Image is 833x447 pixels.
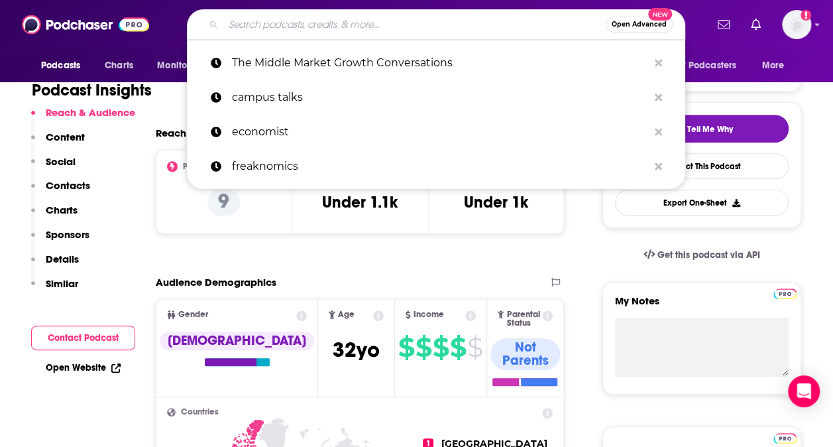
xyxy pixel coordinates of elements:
[46,179,90,192] p: Contacts
[788,375,820,407] div: Open Intercom Messenger
[506,310,539,328] span: Parental Status
[615,153,789,179] a: Contact This Podcast
[32,80,152,100] h1: Podcast Insights
[606,17,673,32] button: Open AdvancedNew
[22,12,149,37] img: Podchaser - Follow, Share and Rate Podcasts
[648,8,672,21] span: New
[673,56,736,75] span: For Podcasters
[187,9,685,40] div: Search podcasts, credits, & more...
[46,228,89,241] p: Sponsors
[183,162,235,171] h2: Power Score™
[46,155,76,168] p: Social
[187,115,685,149] a: economist
[615,115,789,143] button: tell me why sparkleTell Me Why
[105,56,133,75] span: Charts
[782,10,811,39] span: Logged in as tessvanden
[160,332,314,350] div: [DEMOGRAPHIC_DATA]
[753,53,801,78] button: open menu
[322,192,398,212] h3: Under 1.1k
[46,277,78,290] p: Similar
[657,249,760,261] span: Get this podcast via API
[712,13,735,36] a: Show notifications dropdown
[31,228,89,253] button: Sponsors
[187,80,685,115] a: campus talks
[156,127,186,139] h2: Reach
[782,10,811,39] img: User Profile
[187,46,685,80] a: The Middle Market Growth Conversations
[31,204,78,228] button: Charts
[46,253,79,265] p: Details
[157,56,204,75] span: Monitoring
[31,253,79,277] button: Details
[633,239,771,271] a: Get this podcast via API
[762,56,785,75] span: More
[41,56,80,75] span: Podcasts
[490,338,560,370] div: Not Parents
[178,310,208,319] span: Gender
[414,310,444,319] span: Income
[464,192,528,212] h3: Under 1k
[187,149,685,184] a: freaknomics
[232,46,648,80] p: The Middle Market Growth Conversations
[416,337,431,358] span: $
[31,155,76,180] button: Social
[801,10,811,21] svg: Add a profile image
[46,131,85,143] p: Content
[156,276,276,288] h2: Audience Demographics
[31,179,90,204] button: Contacts
[31,131,85,155] button: Content
[450,337,466,358] span: $
[773,433,797,444] img: Podchaser Pro
[773,287,797,299] a: Pro website
[398,337,414,358] span: $
[433,337,449,358] span: $
[664,53,755,78] button: open menu
[773,431,797,444] a: Pro website
[232,80,648,115] p: campus talks
[96,53,141,78] a: Charts
[46,204,78,216] p: Charts
[333,337,380,363] span: 32 yo
[46,362,121,373] a: Open Website
[31,277,78,302] button: Similar
[612,21,667,28] span: Open Advanced
[31,106,135,131] button: Reach & Audience
[181,408,219,416] span: Countries
[32,53,97,78] button: open menu
[31,326,135,350] button: Contact Podcast
[773,288,797,299] img: Podchaser Pro
[232,115,648,149] p: economist
[148,53,221,78] button: open menu
[782,10,811,39] button: Show profile menu
[687,124,733,135] span: Tell Me Why
[223,14,606,35] input: Search podcasts, credits, & more...
[232,149,648,184] p: freaknomics
[338,310,355,319] span: Age
[46,106,135,119] p: Reach & Audience
[467,337,482,358] span: $
[615,294,789,318] label: My Notes
[615,190,789,216] button: Export One-Sheet
[746,13,766,36] a: Show notifications dropdown
[207,189,240,216] p: 9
